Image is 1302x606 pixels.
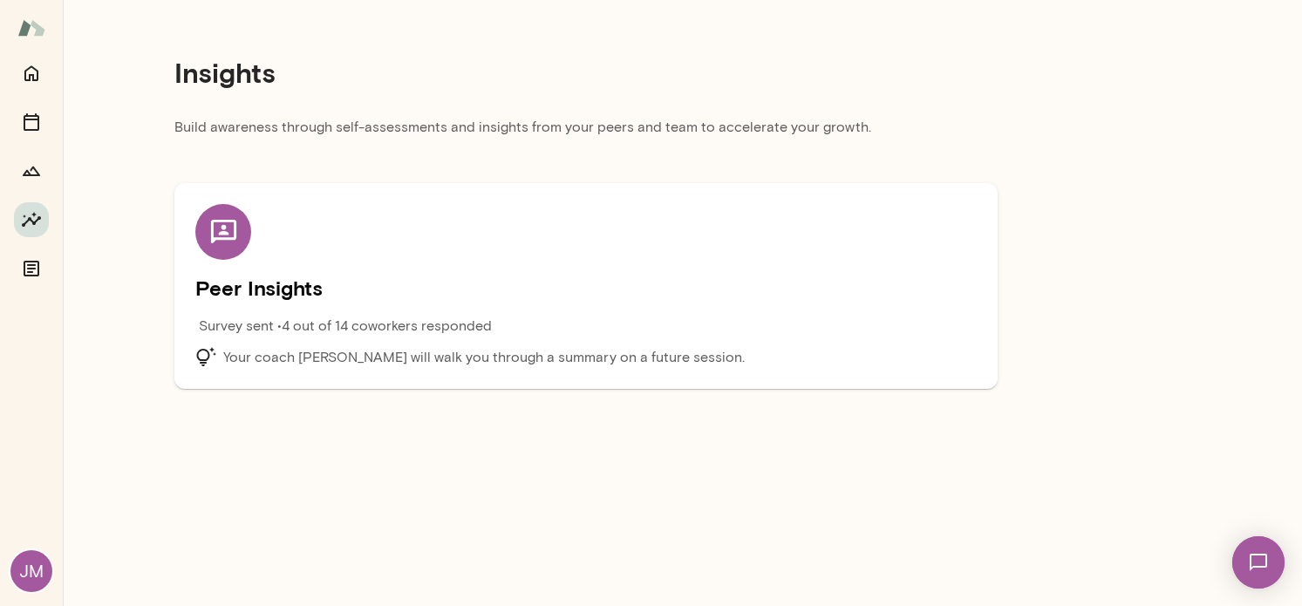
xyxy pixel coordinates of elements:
div: JM [10,550,52,592]
p: Build awareness through self-assessments and insights from your peers and team to accelerate your... [174,117,998,148]
p: Survey sent • 4 out of 14 coworkers responded [199,316,492,337]
div: Peer Insights Survey sent •4 out of 14 coworkers respondedYour coach [PERSON_NAME] will walk you ... [174,183,998,389]
button: Growth Plan [14,153,49,188]
img: Mento [17,11,45,44]
div: Peer Insights Survey sent •4 out of 14 coworkers respondedYour coach [PERSON_NAME] will walk you ... [195,204,977,368]
h4: Insights [174,56,276,89]
button: Home [14,56,49,91]
p: Your coach [PERSON_NAME] will walk you through a summary on a future session. [223,347,745,368]
h5: Peer Insights [195,274,977,302]
button: Insights [14,202,49,237]
button: Documents [14,251,49,286]
button: Sessions [14,105,49,140]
